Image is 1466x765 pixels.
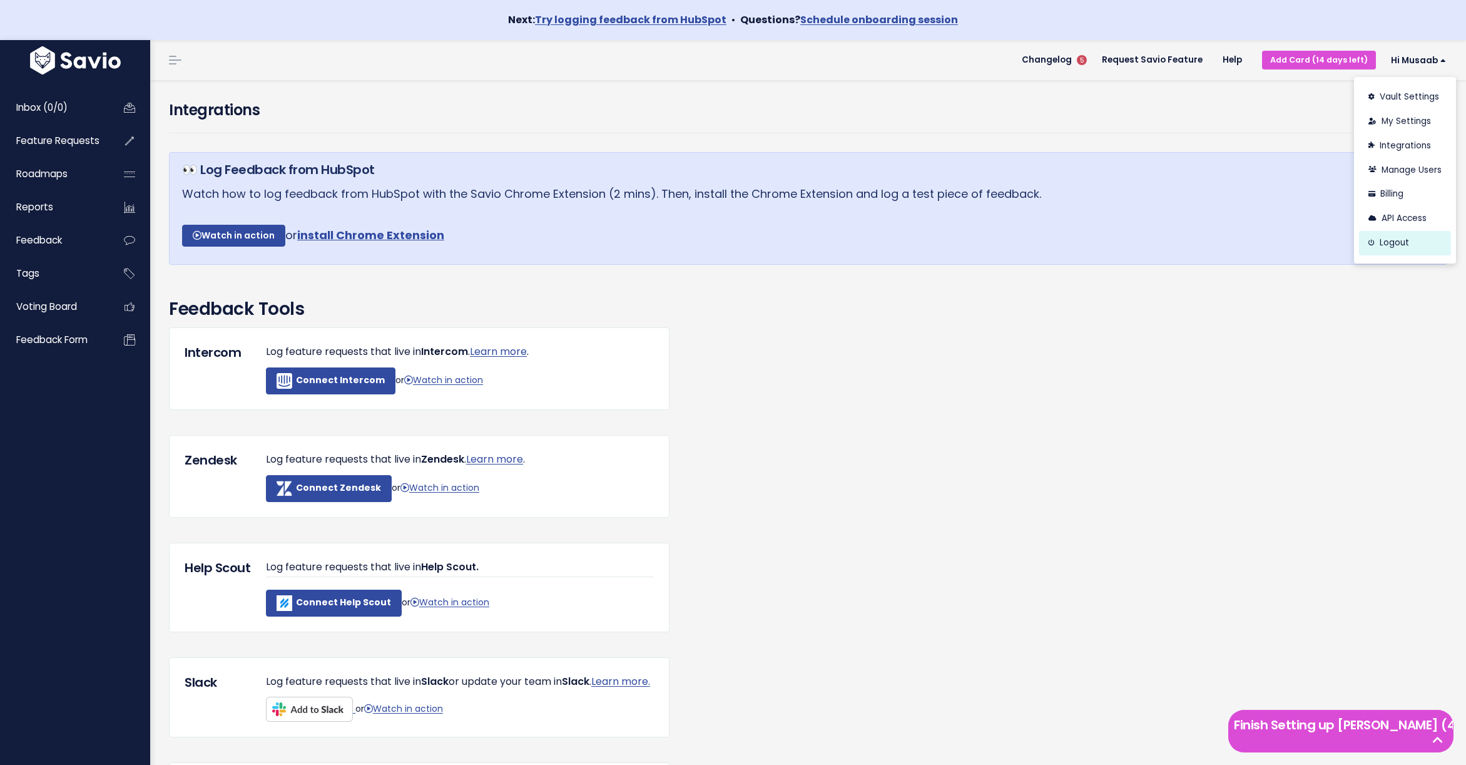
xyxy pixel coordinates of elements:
[185,343,247,362] h5: Intercom
[1354,77,1456,264] div: Hi Musaab
[1213,51,1252,69] a: Help
[185,451,247,470] h5: Zendesk
[421,674,449,689] span: Slack
[3,160,104,188] a: Roadmaps
[16,134,99,147] span: Feature Requests
[1077,55,1087,65] span: 5
[1376,51,1456,70] a: Hi Musaab
[3,326,104,354] a: Feedback form
[266,367,654,394] p: or
[562,674,589,689] span: Slack
[16,267,39,280] span: Tags
[1359,158,1451,182] a: Manage Users
[266,558,654,577] p: Log feature requests that live in
[3,292,104,321] a: Voting Board
[1391,56,1446,65] span: Hi Musaab
[1234,716,1448,734] h5: Finish Setting up [PERSON_NAME] (4 left)
[1022,56,1072,64] span: Changelog
[297,227,444,242] a: install Chrome Extension
[182,184,1434,247] p: Watch how to log feedback from HubSpot with the Savio Chrome Extension (2 mins). Then, install th...
[266,590,402,617] a: Connect Help Scout
[3,226,104,255] a: Feedback
[1359,182,1451,207] a: Billing
[266,673,654,691] p: Log feature requests that live in or update your team in .
[1359,133,1451,158] a: Integrations
[277,373,292,389] img: Intercom_light_3x.19bbb763e272.png
[16,101,68,114] span: Inbox (0/0)
[257,673,663,722] div: or
[740,13,958,27] strong: Questions?
[296,481,381,494] b: Connect Zendesk
[508,13,726,27] strong: Next:
[3,126,104,155] a: Feature Requests
[410,596,489,608] a: Watch in action
[266,475,392,502] button: Connect Zendesk
[182,225,285,247] a: Watch in action
[266,475,641,502] form: or
[296,374,385,386] b: Connect Intercom
[1359,110,1451,134] a: My Settings
[266,697,353,722] img: Add to Slack
[800,13,958,27] a: Schedule onboarding session
[266,343,654,361] p: Log feature requests that live in . .
[421,344,468,359] span: Intercom
[1359,207,1451,231] a: API Access
[1359,85,1451,110] a: Vault Settings
[169,99,1447,121] h4: Integrations
[16,333,88,346] span: Feedback form
[1262,51,1376,69] a: Add Card (14 days left)
[27,46,124,74] img: logo-white.9d6f32f41409.svg
[277,595,292,611] img: helpscout-icon-white-800.7d884a5e14b2.png
[185,673,247,692] h5: Slack
[1359,231,1451,255] a: Logout
[421,560,479,574] span: Help Scout.
[266,590,654,617] p: or
[400,481,479,494] a: Watch in action
[466,452,523,466] a: Learn more
[731,13,735,27] span: •
[535,13,726,27] a: Try logging feedback from HubSpot
[266,451,654,469] p: Log feature requests that live in . .
[1092,51,1213,69] a: Request Savio Feature
[169,296,1447,322] h3: Feedback Tools
[3,93,104,122] a: Inbox (0/0)
[364,702,443,715] a: Watch in action
[277,481,292,496] img: zendesk-icon-white.cafc32ec9a01.png
[3,259,104,288] a: Tags
[182,160,1434,179] h5: 👀 Log Feedback from HubSpot
[470,344,527,359] a: Learn more
[16,200,53,213] span: Reports
[296,596,391,608] b: Connect Help Scout
[3,193,104,222] a: Reports
[16,300,77,313] span: Voting Board
[16,167,68,180] span: Roadmaps
[591,674,650,689] a: Learn more.
[266,367,395,394] a: Connect Intercom
[185,558,247,577] h5: Help Scout
[404,374,483,386] a: Watch in action
[421,452,464,466] span: Zendesk
[16,234,62,247] span: Feedback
